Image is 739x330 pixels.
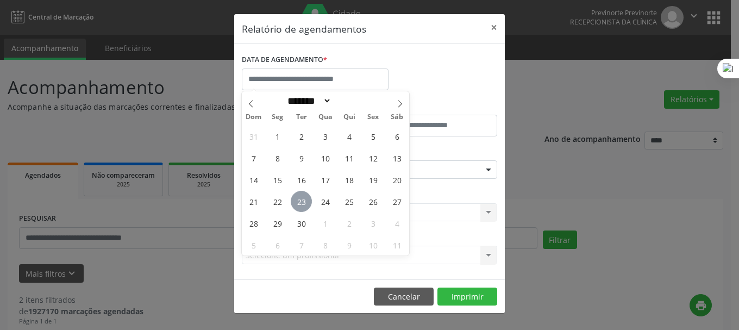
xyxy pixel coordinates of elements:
[267,234,288,256] span: Outubro 6, 2025
[386,191,408,212] span: Setembro 27, 2025
[339,234,360,256] span: Outubro 9, 2025
[483,14,505,41] button: Close
[386,147,408,169] span: Setembro 13, 2025
[315,147,336,169] span: Setembro 10, 2025
[267,147,288,169] span: Setembro 8, 2025
[315,213,336,234] span: Outubro 1, 2025
[315,191,336,212] span: Setembro 24, 2025
[331,95,367,107] input: Year
[361,114,385,121] span: Sex
[339,126,360,147] span: Setembro 4, 2025
[242,22,366,36] h5: Relatório de agendamentos
[243,126,264,147] span: Agosto 31, 2025
[243,213,264,234] span: Setembro 28, 2025
[386,126,408,147] span: Setembro 6, 2025
[291,234,312,256] span: Outubro 7, 2025
[291,191,312,212] span: Setembro 23, 2025
[243,169,264,190] span: Setembro 14, 2025
[315,126,336,147] span: Setembro 3, 2025
[386,213,408,234] span: Outubro 4, 2025
[266,114,290,121] span: Seg
[267,126,288,147] span: Setembro 1, 2025
[291,126,312,147] span: Setembro 2, 2025
[267,169,288,190] span: Setembro 15, 2025
[291,169,312,190] span: Setembro 16, 2025
[372,98,497,115] label: ATÉ
[362,213,384,234] span: Outubro 3, 2025
[267,191,288,212] span: Setembro 22, 2025
[242,52,327,69] label: DATA DE AGENDAMENTO
[315,169,336,190] span: Setembro 17, 2025
[243,147,264,169] span: Setembro 7, 2025
[385,114,409,121] span: Sáb
[362,191,384,212] span: Setembro 26, 2025
[339,147,360,169] span: Setembro 11, 2025
[362,147,384,169] span: Setembro 12, 2025
[290,114,314,121] span: Ter
[267,213,288,234] span: Setembro 29, 2025
[386,169,408,190] span: Setembro 20, 2025
[339,169,360,190] span: Setembro 18, 2025
[339,191,360,212] span: Setembro 25, 2025
[337,114,361,121] span: Qui
[339,213,360,234] span: Outubro 2, 2025
[362,169,384,190] span: Setembro 19, 2025
[243,234,264,256] span: Outubro 5, 2025
[437,288,497,306] button: Imprimir
[291,147,312,169] span: Setembro 9, 2025
[386,234,408,256] span: Outubro 11, 2025
[243,191,264,212] span: Setembro 21, 2025
[314,114,337,121] span: Qua
[291,213,312,234] span: Setembro 30, 2025
[362,126,384,147] span: Setembro 5, 2025
[315,234,336,256] span: Outubro 8, 2025
[242,114,266,121] span: Dom
[362,234,384,256] span: Outubro 10, 2025
[284,95,331,107] select: Month
[374,288,434,306] button: Cancelar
